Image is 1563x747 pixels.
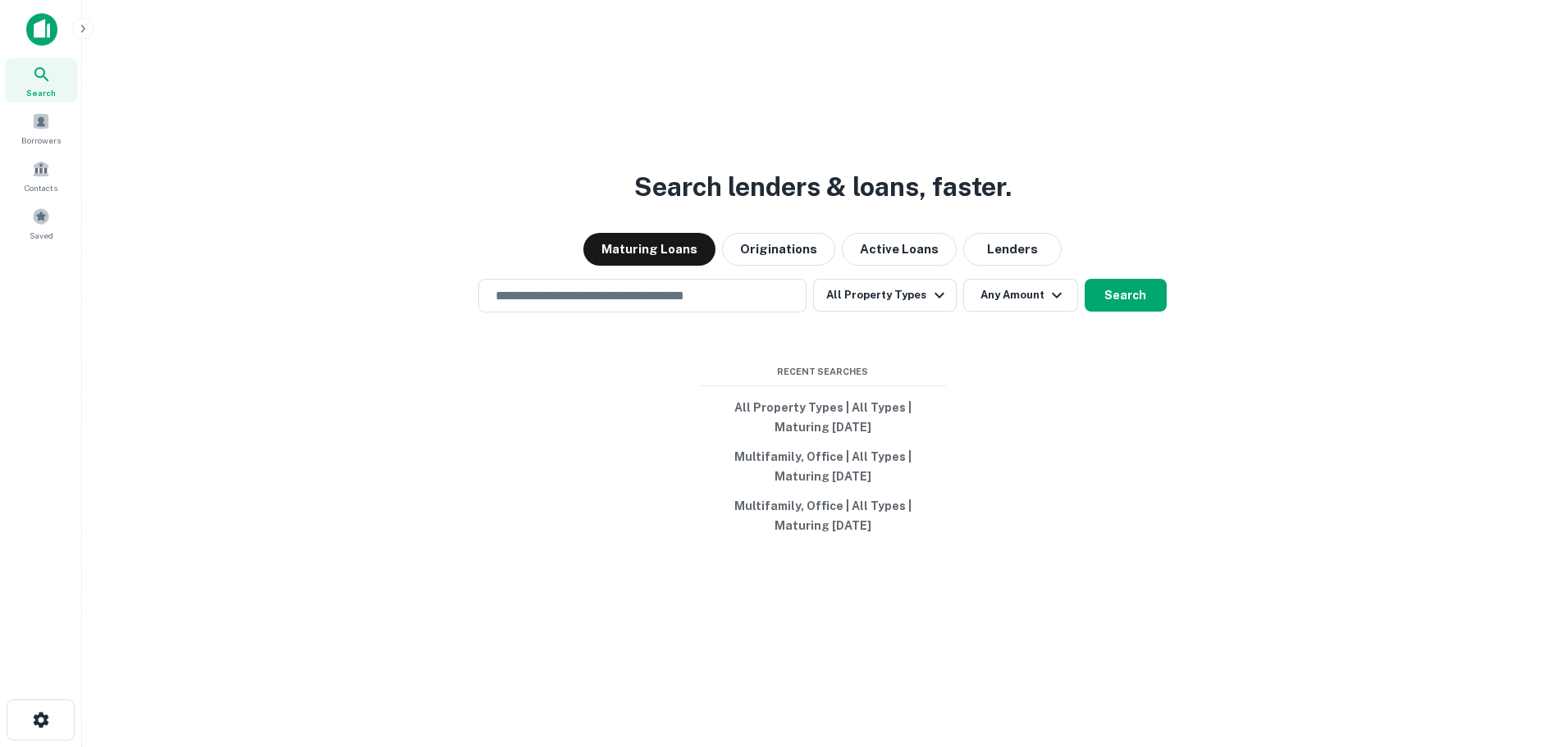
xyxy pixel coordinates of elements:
button: All Property Types [813,279,956,312]
img: capitalize-icon.png [26,13,57,46]
span: Contacts [25,181,57,194]
span: Borrowers [21,134,61,147]
button: Maturing Loans [583,233,715,266]
button: Multifamily, Office | All Types | Maturing [DATE] [700,442,946,491]
button: Multifamily, Office | All Types | Maturing [DATE] [700,491,946,540]
h3: Search lenders & loans, faster. [634,167,1012,207]
a: Saved [5,201,77,245]
button: Lenders [963,233,1062,266]
button: All Property Types | All Types | Maturing [DATE] [700,393,946,442]
span: Search [26,86,56,99]
button: Active Loans [842,233,957,266]
span: Recent Searches [700,365,946,379]
button: Originations [722,233,835,266]
a: Contacts [5,153,77,198]
button: Any Amount [963,279,1078,312]
a: Borrowers [5,106,77,150]
button: Search [1085,279,1167,312]
a: Search [5,58,77,102]
span: Saved [30,229,53,242]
